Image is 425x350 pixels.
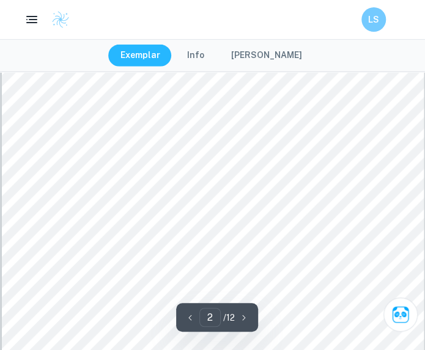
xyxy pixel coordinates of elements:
[383,297,418,332] button: Ask Clai
[361,7,386,32] button: LS
[108,45,172,67] button: Exemplar
[219,45,314,67] button: [PERSON_NAME]
[175,45,216,67] button: Info
[367,13,381,26] h6: LS
[44,10,70,29] a: Clastify logo
[223,311,235,324] p: / 12
[51,10,70,29] img: Clastify logo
